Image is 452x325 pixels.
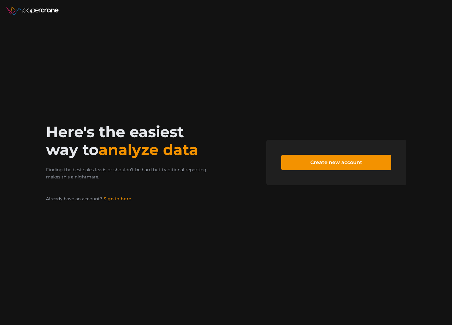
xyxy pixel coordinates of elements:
p: Finding the best sales leads or shouldn't be hard but traditional reporting makes this a nightmare. [46,166,220,181]
a: Sign in here [104,196,131,202]
span: Create new account [310,155,362,170]
p: Already have an account? [46,196,220,202]
h2: Here's the easiest way to [46,123,220,159]
a: Create new account [281,155,391,170]
span: analyze data [99,141,198,159]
